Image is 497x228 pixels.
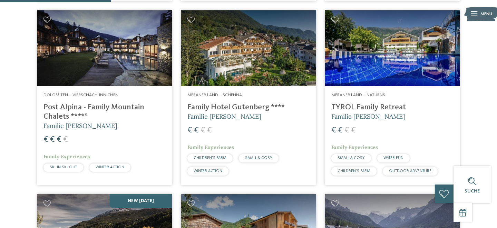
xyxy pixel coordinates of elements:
span: € [331,126,336,135]
a: Familienhotels gesucht? Hier findet ihr die besten! Meraner Land – Naturns TYROL Family Retreat F... [325,10,460,185]
span: Meraner Land – Schenna [187,93,242,97]
span: € [63,136,68,144]
span: € [43,136,48,144]
span: SMALL & COSY [245,156,272,160]
span: Familie [PERSON_NAME] [187,112,261,120]
span: WATER FUN [383,156,403,160]
span: OUTDOOR ADVENTURE [389,169,431,173]
img: Familien Wellness Residence Tyrol **** [325,10,460,86]
span: € [207,126,212,135]
span: Familie [PERSON_NAME] [43,122,117,130]
span: € [351,126,356,135]
a: Familienhotels gesucht? Hier findet ihr die besten! Dolomiten – Vierschach-Innichen Post Alpina -... [37,10,172,185]
span: € [338,126,343,135]
a: Familienhotels gesucht? Hier findet ihr die besten! Meraner Land – Schenna Family Hotel Gutenberg... [181,10,316,185]
span: CHILDREN’S FARM [194,156,226,160]
span: SKI-IN SKI-OUT [50,165,77,169]
span: € [57,136,61,144]
span: Family Experiences [43,153,90,160]
h4: Family Hotel Gutenberg **** [187,103,310,112]
span: Family Experiences [331,144,378,150]
span: € [201,126,205,135]
span: Family Experiences [187,144,234,150]
span: Meraner Land – Naturns [331,93,385,97]
span: € [194,126,199,135]
span: € [187,126,192,135]
span: SMALL & COSY [338,156,365,160]
span: WINTER ACTION [96,165,124,169]
h4: Post Alpina - Family Mountain Chalets ****ˢ [43,103,166,121]
img: Family Hotel Gutenberg **** [181,10,316,86]
span: € [50,136,55,144]
span: Suche [465,189,480,194]
img: Post Alpina - Family Mountain Chalets ****ˢ [37,10,172,86]
span: Familie [PERSON_NAME] [331,112,405,120]
span: € [344,126,349,135]
span: Dolomiten – Vierschach-Innichen [43,93,118,97]
span: WINTER ACTION [194,169,222,173]
h4: TYROL Family Retreat [331,103,454,112]
span: CHILDREN’S FARM [338,169,370,173]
